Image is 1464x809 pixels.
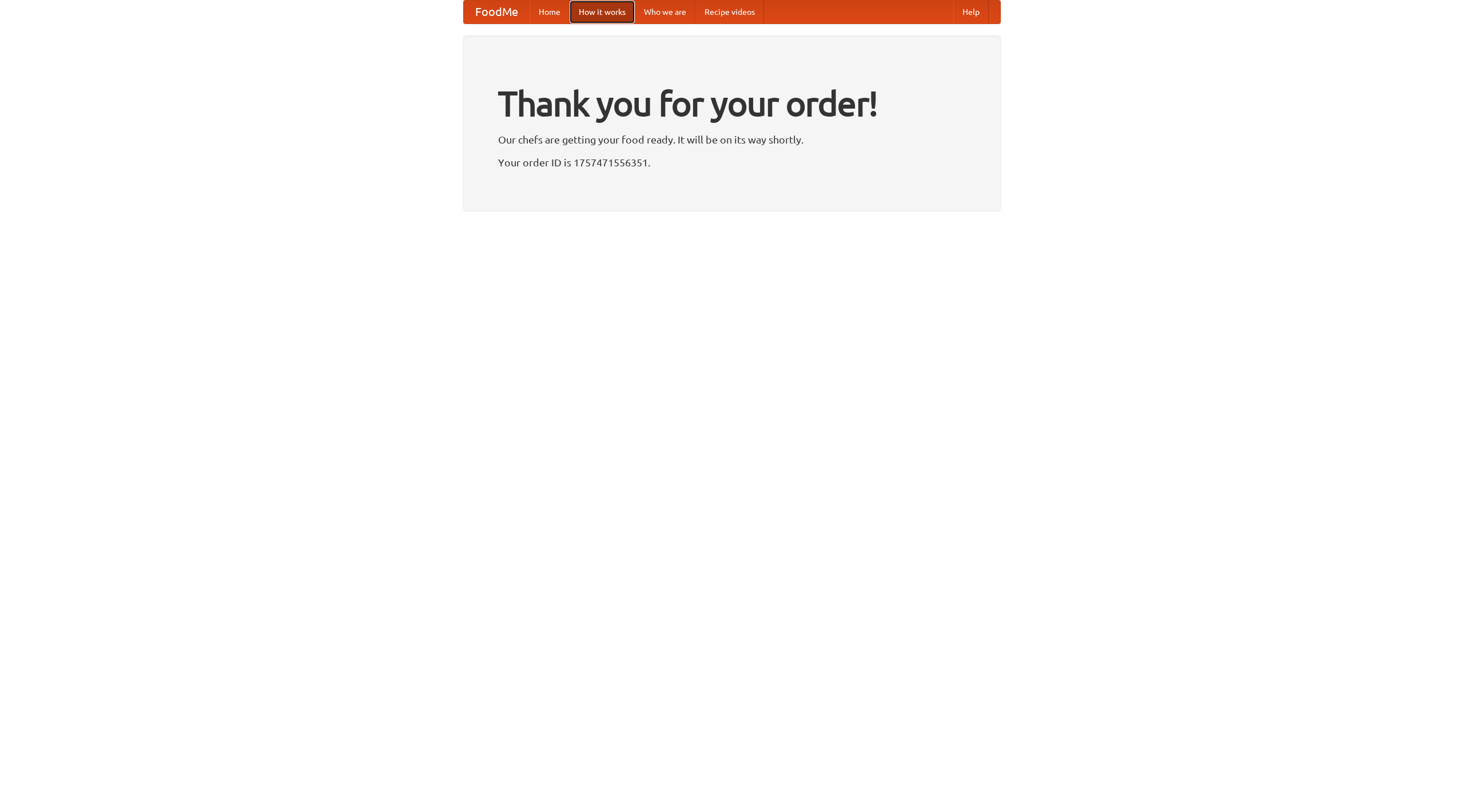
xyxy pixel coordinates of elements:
[695,1,764,23] a: Recipe videos
[498,131,966,148] p: Our chefs are getting your food ready. It will be on its way shortly.
[530,1,570,23] a: Home
[498,154,966,171] p: Your order ID is 1757471556351.
[498,76,966,131] h1: Thank you for your order!
[635,1,695,23] a: Who we are
[953,1,989,23] a: Help
[570,1,635,23] a: How it works
[464,1,530,23] a: FoodMe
